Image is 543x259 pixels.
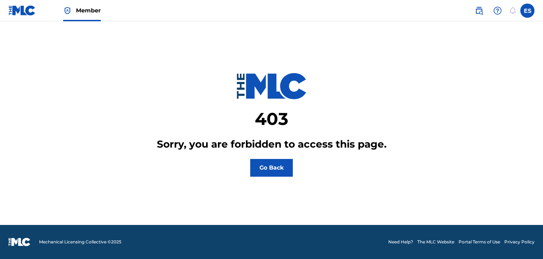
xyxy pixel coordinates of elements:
[39,239,121,245] span: Mechanical Licensing Collective © 2025
[504,239,534,245] a: Privacy Policy
[63,6,72,15] img: Top Rightsholder
[520,4,534,18] div: User Menu
[509,7,516,14] div: Notifications
[490,4,505,18] div: Help
[255,108,288,129] h1: 403
[9,238,31,246] img: logo
[459,239,500,245] a: Portal Terms of Use
[472,4,486,18] a: Public Search
[417,239,454,245] a: The MLC Website
[493,6,502,15] img: help
[475,6,483,15] img: search
[157,138,386,150] h3: Sorry, you are forbidden to access this page.
[76,6,101,15] span: Member
[250,159,293,177] button: Go Back
[236,73,307,100] img: logo
[9,5,36,16] img: MLC Logo
[388,239,413,245] a: Need Help?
